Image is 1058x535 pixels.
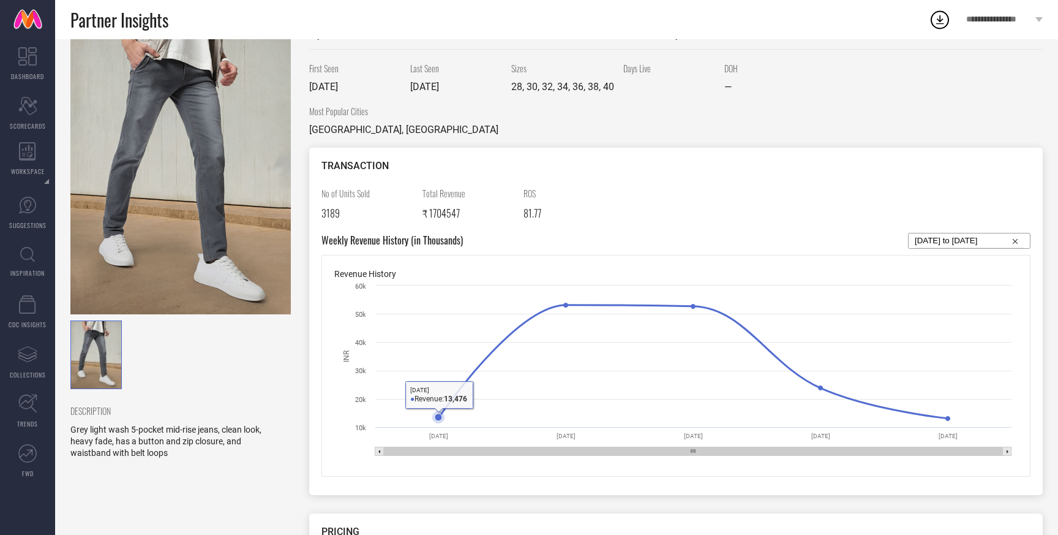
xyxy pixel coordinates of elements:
span: [DATE] [410,81,439,93]
span: WORKSPACE [11,167,45,176]
text: INR [342,350,351,362]
span: TRENDS [17,419,38,428]
span: COLLECTIONS [10,370,46,379]
span: ₹ 1704547 [422,206,460,221]
span: CDC INSIGHTS [9,320,47,329]
span: Revenue History [334,269,396,279]
span: DESCRIPTION [70,404,282,417]
text: 60k [355,283,366,290]
text: [DATE] [684,433,703,439]
input: Select... [915,233,1024,248]
text: 40k [355,339,366,347]
span: SUGGESTIONS [9,221,47,230]
span: 3189 [321,206,340,221]
span: Sizes [511,62,614,75]
span: 28, 30, 32, 34, 36, 38, 40 [511,81,614,93]
span: [GEOGRAPHIC_DATA], [GEOGRAPHIC_DATA] [309,124,498,135]
span: [DATE] [309,81,338,93]
text: [DATE] [811,433,830,439]
span: DASHBOARD [11,72,44,81]
span: FWD [22,469,34,478]
span: First Seen [309,62,401,75]
text: [DATE] [557,433,576,439]
span: Partner Insights [70,7,168,32]
div: Open download list [929,9,951,31]
text: 10k [355,424,366,432]
span: SCORECARDS [10,121,46,131]
span: DOH [724,62,816,75]
text: 30k [355,367,366,375]
span: Days Live [623,62,715,75]
span: 81.77 [523,206,541,221]
text: 20k [355,396,366,404]
span: Grey light wash 5-pocket mid-rise jeans, clean look, heavy fade, has a button and zip closure, an... [70,425,261,458]
span: Most Popular Cities [309,105,498,118]
span: — [724,81,732,93]
span: Weekly Revenue History (in Thousands) [321,233,463,249]
text: 50k [355,311,366,319]
span: No of Units Sold [321,187,413,200]
span: INSPIRATION [10,268,45,278]
div: TRANSACTION [321,160,1030,172]
span: ROS [523,187,615,200]
span: Total Revenue [422,187,514,200]
text: [DATE] [939,433,958,439]
span: Last Seen [410,62,502,75]
text: [DATE] [429,433,448,439]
